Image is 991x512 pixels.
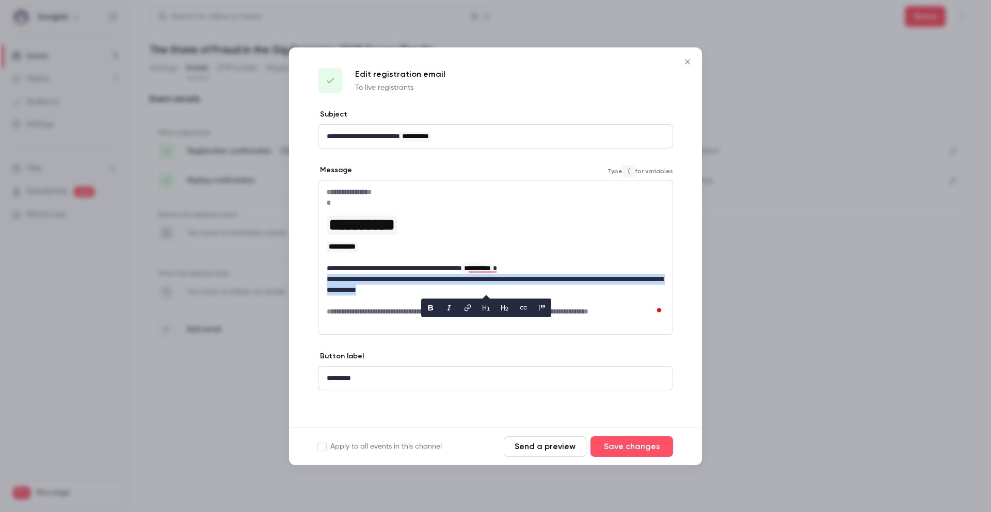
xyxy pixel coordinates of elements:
label: Button label [318,351,364,361]
p: Edit registration email [355,68,445,80]
div: editor [318,367,673,390]
div: To enrich screen reader interactions, please activate Accessibility in Grammarly extension settings [318,180,673,323]
span: Type for variables [608,165,673,177]
label: Apply to all events in this channel [318,441,442,452]
button: italic [441,300,457,316]
p: To live registrants [355,82,445,93]
label: Message [318,165,352,175]
button: Close [677,52,698,72]
button: bold [422,300,439,316]
button: Save changes [590,436,673,457]
code: { [622,165,635,177]
button: link [459,300,476,316]
button: blockquote [534,300,550,316]
button: Send a preview [504,436,586,457]
label: Subject [318,109,347,120]
div: editor [318,125,673,148]
div: editor [318,180,673,323]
